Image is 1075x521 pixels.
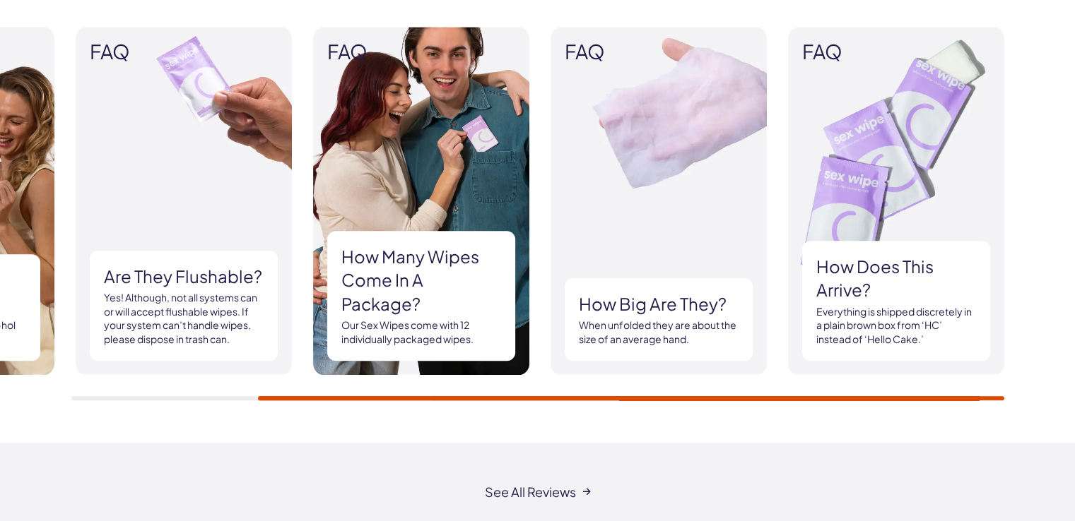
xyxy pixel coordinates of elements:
h3: How big are they? [579,292,739,316]
h3: How does this arrive? [816,255,976,302]
span: FAQ [90,41,278,63]
span: FAQ [802,41,990,63]
p: Everything is shipped discretely in a plain brown box from ‘HC’ instead of ‘Hello Cake.’ [816,305,976,347]
p: Yes! Although, not all systems can or will accept flushable wipes. If your system can’t handle wi... [104,291,264,346]
h3: Are they flushable? [104,265,264,289]
span: FAQ [565,41,753,63]
h3: How many wipes come in a package? [341,245,501,316]
p: Our Sex Wipes come with 12 individually packaged wipes. [341,318,501,346]
span: FAQ [327,41,515,63]
p: When unfolded they are about the size of an average hand. [579,318,739,346]
a: See all reviews [485,485,590,499]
